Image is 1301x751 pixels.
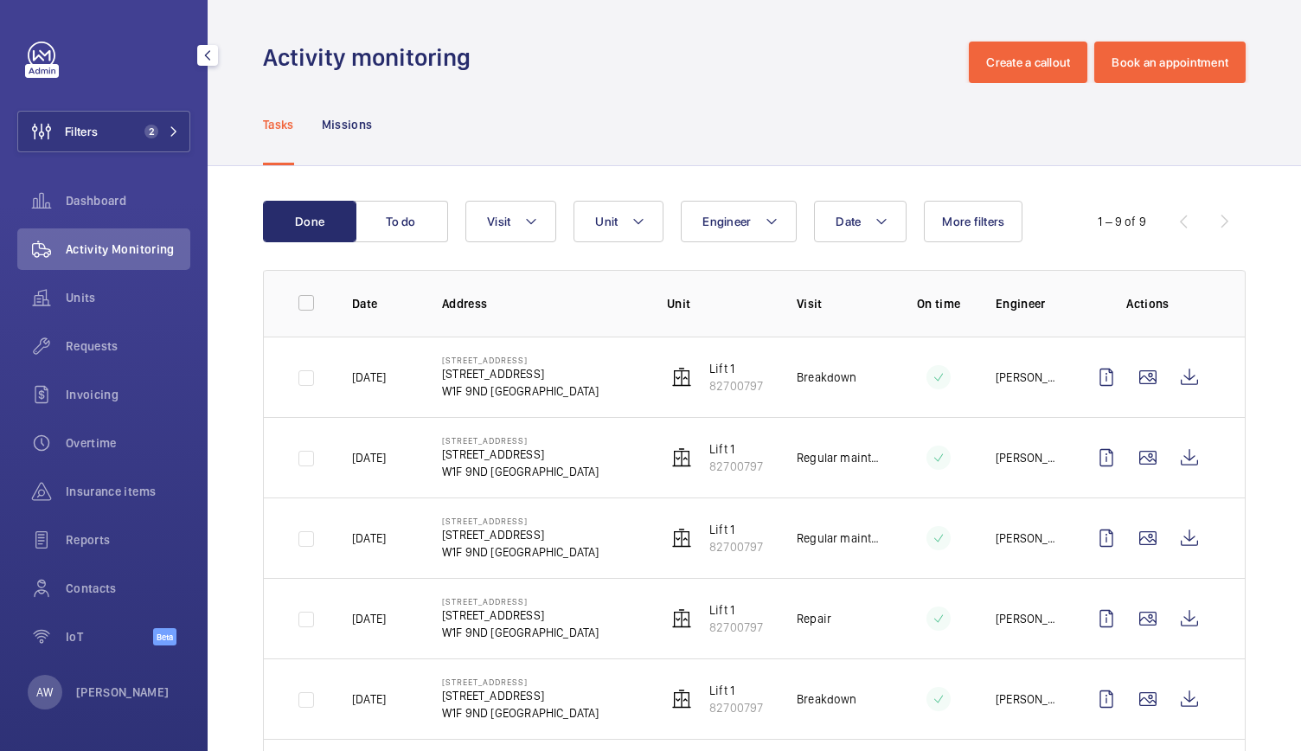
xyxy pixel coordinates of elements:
[681,201,797,242] button: Engineer
[709,521,763,538] p: Lift 1
[442,596,599,607] p: [STREET_ADDRESS]
[352,449,386,466] p: [DATE]
[574,201,663,242] button: Unit
[66,628,153,645] span: IoT
[442,687,599,704] p: [STREET_ADDRESS]
[66,386,190,403] span: Invoicing
[442,435,599,446] p: [STREET_ADDRESS]
[996,610,1058,627] p: [PERSON_NAME]
[709,682,763,699] p: Lift 1
[1086,295,1210,312] p: Actions
[66,531,190,549] span: Reports
[709,360,763,377] p: Lift 1
[352,690,386,708] p: [DATE]
[996,295,1058,312] p: Engineer
[1094,42,1246,83] button: Book an appointment
[442,704,599,722] p: W1F 9ND [GEOGRAPHIC_DATA]
[797,610,831,627] p: Repair
[442,463,599,480] p: W1F 9ND [GEOGRAPHIC_DATA]
[797,530,881,547] p: Regular maintenance
[442,365,599,382] p: [STREET_ADDRESS]
[702,215,751,228] span: Engineer
[153,628,176,645] span: Beta
[442,677,599,687] p: [STREET_ADDRESS]
[487,215,510,228] span: Visit
[671,689,692,709] img: elevator.svg
[996,369,1058,386] p: [PERSON_NAME]
[442,355,599,365] p: [STREET_ADDRESS]
[671,447,692,468] img: elevator.svg
[797,295,881,312] p: Visit
[996,449,1058,466] p: [PERSON_NAME]
[709,619,763,636] p: 82700797
[595,215,618,228] span: Unit
[36,684,53,701] p: AW
[442,607,599,624] p: [STREET_ADDRESS]
[442,446,599,463] p: [STREET_ADDRESS]
[996,530,1058,547] p: [PERSON_NAME]
[942,215,1004,228] span: More filters
[263,116,294,133] p: Tasks
[66,580,190,597] span: Contacts
[996,690,1058,708] p: [PERSON_NAME]
[465,201,556,242] button: Visit
[66,289,190,306] span: Units
[442,624,599,641] p: W1F 9ND [GEOGRAPHIC_DATA]
[671,528,692,549] img: elevator.svg
[709,377,763,395] p: 82700797
[442,526,599,543] p: [STREET_ADDRESS]
[667,295,769,312] p: Unit
[969,42,1087,83] button: Create a callout
[442,543,599,561] p: W1F 9ND [GEOGRAPHIC_DATA]
[924,201,1022,242] button: More filters
[671,608,692,629] img: elevator.svg
[66,241,190,258] span: Activity Monitoring
[66,192,190,209] span: Dashboard
[797,369,857,386] p: Breakdown
[442,295,639,312] p: Address
[66,483,190,500] span: Insurance items
[352,530,386,547] p: [DATE]
[66,434,190,452] span: Overtime
[263,42,481,74] h1: Activity monitoring
[352,369,386,386] p: [DATE]
[709,458,763,475] p: 82700797
[1098,213,1146,230] div: 1 – 9 of 9
[909,295,968,312] p: On time
[66,337,190,355] span: Requests
[76,684,170,701] p: [PERSON_NAME]
[17,111,190,152] button: Filters2
[814,201,907,242] button: Date
[352,295,414,312] p: Date
[442,516,599,526] p: [STREET_ADDRESS]
[352,610,386,627] p: [DATE]
[671,367,692,388] img: elevator.svg
[322,116,373,133] p: Missions
[709,601,763,619] p: Lift 1
[797,449,881,466] p: Regular maintenance
[797,690,857,708] p: Breakdown
[442,382,599,400] p: W1F 9ND [GEOGRAPHIC_DATA]
[263,201,356,242] button: Done
[144,125,158,138] span: 2
[709,440,763,458] p: Lift 1
[709,699,763,716] p: 82700797
[836,215,861,228] span: Date
[65,123,98,140] span: Filters
[709,538,763,555] p: 82700797
[355,201,448,242] button: To do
